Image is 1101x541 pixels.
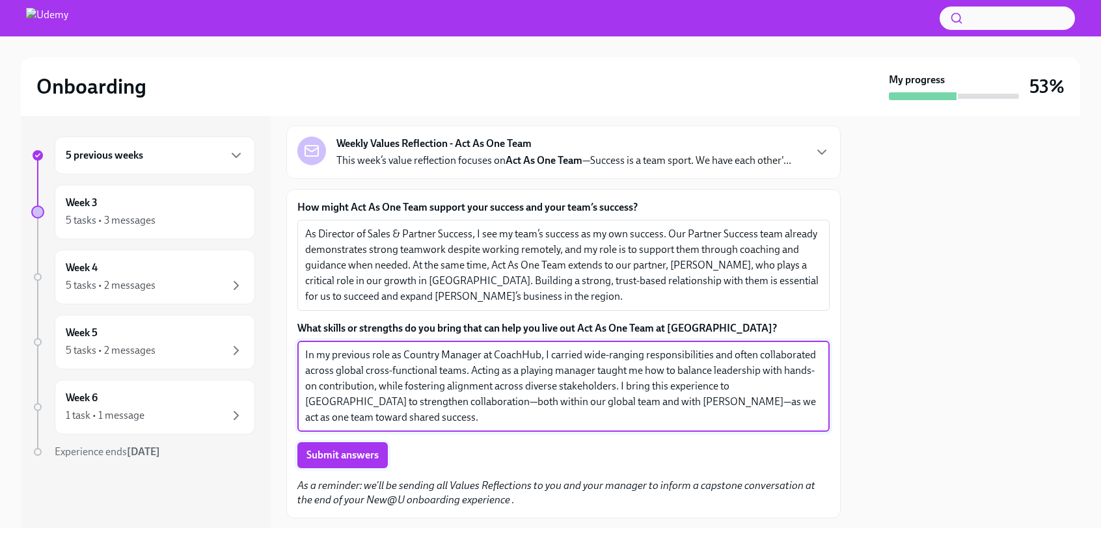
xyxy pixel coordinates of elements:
[306,449,379,462] span: Submit answers
[55,445,160,458] span: Experience ends
[26,8,68,29] img: Udemy
[66,391,98,405] h6: Week 6
[31,380,255,434] a: Week 61 task • 1 message
[66,278,156,293] div: 5 tasks • 2 messages
[889,73,945,87] strong: My progress
[336,137,532,151] strong: Weekly Values Reflection - Act As One Team
[66,148,143,163] h6: 5 previous weeks
[297,200,830,215] label: How might Act As One Team support your success and your team’s success?
[66,213,156,228] div: 5 tasks • 3 messages
[336,153,791,168] p: This week’s value reflection focuses on —Success is a team sport. We have each other'...
[297,321,830,336] label: What skills or strengths do you bring that can help you live out Act As One Team at [GEOGRAPHIC_D...
[66,196,98,210] h6: Week 3
[297,442,388,468] button: Submit answers
[31,250,255,304] a: Week 45 tasks • 2 messages
[66,408,144,423] div: 1 task • 1 message
[297,479,815,506] em: As a reminder: we'll be sending all Values Reflections to you and your manager to inform a capsto...
[1029,75,1065,98] h3: 53%
[66,343,156,358] div: 5 tasks • 2 messages
[66,326,98,340] h6: Week 5
[31,185,255,239] a: Week 35 tasks • 3 messages
[36,73,146,99] h2: Onboarding
[305,226,822,304] textarea: As Director of Sales & Partner Success, I see my team’s success as my own success. Our Partner Su...
[55,137,255,174] div: 5 previous weeks
[305,347,822,425] textarea: In my previous role as Country Manager at CoachHub, I carried wide-ranging responsibilities and o...
[31,315,255,369] a: Week 55 tasks • 2 messages
[66,261,98,275] h6: Week 4
[506,154,582,166] strong: Act As One Team
[127,445,160,458] strong: [DATE]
